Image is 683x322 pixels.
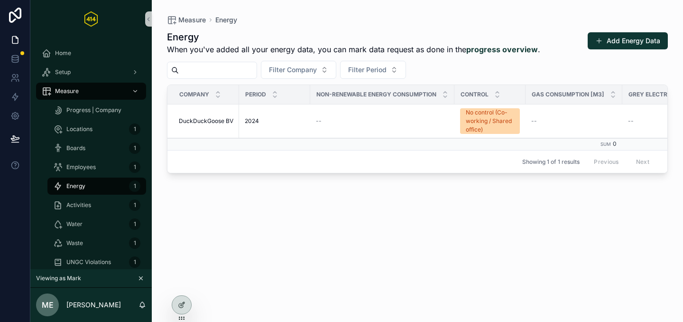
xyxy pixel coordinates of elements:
a: UNGC Violations1 [47,254,146,271]
span: When you've added all your energy data, you can mark data request as done in the . [167,44,540,55]
a: Progress | Company [47,102,146,119]
a: Energy1 [47,178,146,195]
a: Employees1 [47,159,146,176]
button: Select Button [340,61,406,79]
span: -- [628,117,634,125]
span: Locations [66,125,92,133]
a: -- [531,117,617,125]
span: Measure [55,87,79,95]
span: -- [531,117,537,125]
span: Activities [66,201,91,209]
div: 1 [129,123,140,135]
a: 2024 [245,117,305,125]
span: 0 [613,140,617,147]
span: 2024 [245,117,259,125]
div: 1 [129,237,140,249]
span: Progress | Company [66,106,121,114]
div: 1 [129,256,140,268]
a: Waste1 [47,235,146,252]
span: Energy [66,182,85,190]
div: 1 [129,199,140,211]
a: Locations1 [47,121,146,138]
div: 1 [129,142,140,154]
a: Activities1 [47,197,146,214]
span: Boards [66,144,85,152]
span: Measure [178,15,206,25]
p: [PERSON_NAME] [66,300,121,310]
span: Home [55,49,71,57]
span: ME [42,299,54,311]
div: No control (Co-working / Shared office) [466,108,514,134]
div: 1 [129,218,140,230]
span: Non-renewable energy consumption [316,91,436,98]
span: -- [316,117,322,125]
div: 1 [129,161,140,173]
span: Water [66,220,83,228]
span: Gas consumption [m3] [532,91,604,98]
span: Setup [55,68,71,76]
button: Select Button [261,61,336,79]
a: Home [36,45,146,62]
span: Filter Company [269,65,317,75]
h1: Energy [167,30,540,44]
span: Showing 1 of 1 results [522,158,580,166]
a: No control (Co-working / Shared office) [460,108,520,134]
a: Boards1 [47,140,146,157]
a: -- [316,117,449,125]
span: Employees [66,163,96,171]
img: App logo [84,11,98,27]
a: Measure [167,15,206,25]
a: Measure [36,83,146,100]
span: UNGC Violations [66,258,111,266]
span: Period [245,91,266,98]
a: Energy [215,15,237,25]
div: 1 [129,180,140,192]
span: Viewing as Mark [36,275,81,282]
small: Sum [600,142,611,147]
a: progress overview [466,45,538,54]
div: scrollable content [30,38,152,269]
span: Filter Period [348,65,387,75]
a: Water1 [47,216,146,233]
span: Control [461,91,489,98]
span: Company [179,91,209,98]
button: Add Energy Data [588,32,668,49]
span: Waste [66,239,83,247]
a: DuckDuckGoose BV [179,117,233,125]
a: Setup [36,64,146,81]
